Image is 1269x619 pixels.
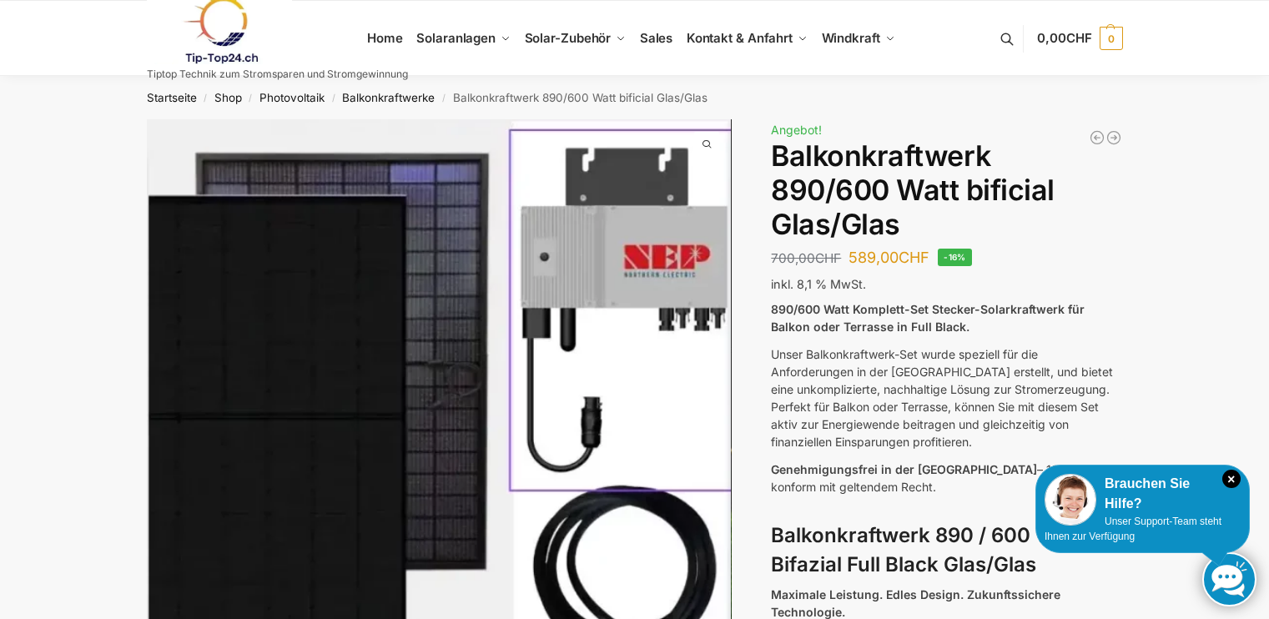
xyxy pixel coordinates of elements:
[771,250,841,266] bdi: 700,00
[410,1,517,76] a: Solaranlagen
[1100,27,1123,50] span: 0
[242,92,259,105] span: /
[1066,30,1092,46] span: CHF
[815,250,841,266] span: CHF
[771,523,1095,576] strong: Balkonkraftwerk 890 / 600 Watt – Bifazial Full Black Glas/Glas
[679,1,814,76] a: Kontakt & Anfahrt
[687,30,793,46] span: Kontakt & Anfahrt
[771,345,1122,450] p: Unser Balkonkraftwerk-Set wurde speziell für die Anforderungen in der [GEOGRAPHIC_DATA] erstellt,...
[342,91,435,104] a: Balkonkraftwerke
[822,30,880,46] span: Windkraft
[517,1,632,76] a: Solar-Zubehör
[771,123,822,137] span: Angebot!
[899,249,929,266] span: CHF
[1037,30,1091,46] span: 0,00
[1089,129,1105,146] a: 890/600 Watt Solarkraftwerk + 2,7 KW Batteriespeicher Genehmigungsfrei
[814,1,902,76] a: Windkraft
[771,139,1122,241] h1: Balkonkraftwerk 890/600 Watt bificial Glas/Glas
[771,462,1037,476] span: Genehmigungsfrei in der [GEOGRAPHIC_DATA]
[214,91,242,104] a: Shop
[849,249,929,266] bdi: 589,00
[1222,470,1241,488] i: Schließen
[771,277,866,291] span: inkl. 8,1 % MwSt.
[435,92,452,105] span: /
[1045,474,1241,514] div: Brauchen Sie Hilfe?
[117,76,1152,119] nav: Breadcrumb
[416,30,496,46] span: Solaranlagen
[771,587,1060,619] strong: Maximale Leistung. Edles Design. Zukunftssichere Technologie.
[259,91,325,104] a: Photovoltaik
[525,30,612,46] span: Solar-Zubehör
[197,92,214,105] span: /
[147,69,408,79] p: Tiptop Technik zum Stromsparen und Stromgewinnung
[632,1,679,76] a: Sales
[147,91,197,104] a: Startseite
[1037,13,1122,63] a: 0,00CHF 0
[325,92,342,105] span: /
[771,462,1080,494] span: – 100 % konform mit geltendem Recht.
[1105,129,1122,146] a: Steckerkraftwerk 890/600 Watt, mit Ständer für Terrasse inkl. Lieferung
[640,30,673,46] span: Sales
[938,249,972,266] span: -16%
[1045,516,1221,542] span: Unser Support-Team steht Ihnen zur Verfügung
[1045,474,1096,526] img: Customer service
[771,302,1085,334] strong: 890/600 Watt Komplett-Set Stecker-Solarkraftwerk für Balkon oder Terrasse in Full Black.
